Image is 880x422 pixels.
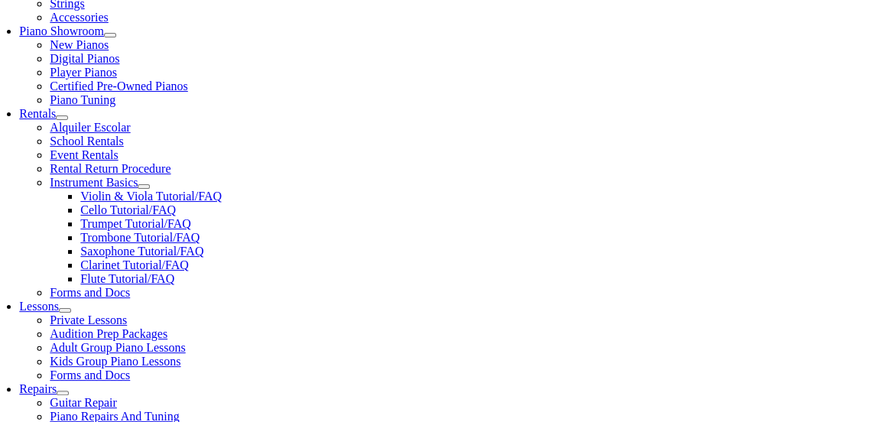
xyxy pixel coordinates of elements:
[57,391,69,395] button: Open submenu of Repairs
[19,300,59,313] a: Lessons
[50,66,117,79] a: Player Pianos
[50,368,130,381] a: Forms and Docs
[19,107,56,120] a: Rentals
[80,8,162,20] span: Document Outline
[56,115,68,120] button: Open submenu of Rentals
[171,6,240,22] button: Attachments
[104,33,116,37] button: Open submenu of Piano Showroom
[50,148,118,161] a: Event Rentals
[50,11,108,24] a: Accessories
[80,190,222,203] a: Violin & Viola Tutorial/FAQ
[50,38,109,51] a: New Pianos
[12,8,65,20] span: Thumbnails
[138,184,150,189] button: Open submenu of Instrument Basics
[50,121,130,134] a: Alquiler Escolar
[50,176,138,189] a: Instrument Basics
[80,258,189,271] a: Clarinet Tutorial/FAQ
[80,217,190,230] a: Trumpet Tutorial/FAQ
[50,313,127,326] a: Private Lessons
[50,327,167,340] a: Audition Prep Packages
[50,80,187,93] a: Certified Pre-Owned Pianos
[80,272,174,285] a: Flute Tutorial/FAQ
[50,355,180,368] a: Kids Group Piano Lessons
[50,286,130,299] a: Forms and Docs
[50,52,119,65] a: Digital Pianos
[50,341,185,354] a: Adult Group Piano Lessons
[50,396,117,409] a: Guitar Repair
[80,245,203,258] a: Saxophone Tutorial/FAQ
[50,162,170,175] a: Rental Return Procedure
[6,6,71,22] button: Thumbnails
[80,231,200,244] a: Trombone Tutorial/FAQ
[50,93,115,106] a: Piano Tuning
[19,382,57,395] a: Repairs
[74,6,168,22] button: Document Outline
[50,135,123,148] a: School Rentals
[177,8,234,20] span: Attachments
[19,24,104,37] a: Piano Showroom
[59,308,71,313] button: Open submenu of Lessons
[80,203,176,216] a: Cello Tutorial/FAQ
